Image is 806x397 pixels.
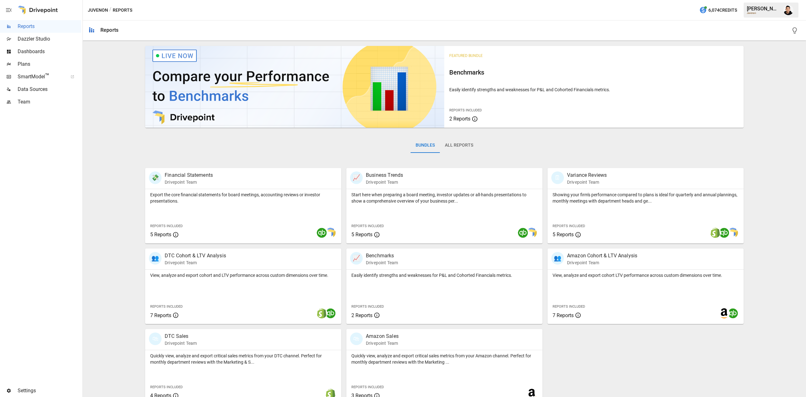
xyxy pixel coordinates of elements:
[149,333,162,345] div: 🛍
[553,272,739,278] p: View, analyze and export cohort LTV performance across custom dimensions over time.
[553,232,574,238] span: 5 Reports
[449,67,738,77] h6: Benchmarks
[317,228,327,238] img: quickbooks
[150,305,183,309] span: Reports Included
[567,260,637,266] p: Drivepoint Team
[18,98,81,106] span: Team
[88,6,108,14] button: Juvenon
[449,87,738,93] p: Easily identify strengths and weaknesses for P&L and Cohorted Financials metrics.
[719,308,729,318] img: amazon
[728,308,738,318] img: quickbooks
[780,1,797,19] button: Francisco Sanchez
[100,27,118,33] div: Reports
[553,192,739,204] p: Showing your firm's performance compared to plans is ideal for quarterly and annual plannings, mo...
[551,252,564,265] div: 👥
[45,72,49,80] span: ™
[351,272,537,278] p: Easily identify strengths and weaknesses for P&L and Cohorted Financials metrics.
[150,385,183,389] span: Reports Included
[449,108,482,112] span: Reports Included
[719,228,729,238] img: quickbooks
[449,116,470,122] span: 2 Reports
[165,340,197,346] p: Drivepoint Team
[351,192,537,204] p: Start here when preparing a board meeting, investor updates or all-hands presentations to show a ...
[440,138,478,153] button: All Reports
[150,312,171,318] span: 7 Reports
[317,308,327,318] img: shopify
[150,353,336,365] p: Quickly view, analyze and export critical sales metrics from your DTC channel. Perfect for monthl...
[697,4,740,16] button: 6,074Credits
[18,86,81,93] span: Data Sources
[366,260,398,266] p: Drivepoint Team
[18,387,81,394] span: Settings
[350,171,363,184] div: 📈
[351,224,384,228] span: Reports Included
[710,228,720,238] img: shopify
[553,305,585,309] span: Reports Included
[366,252,398,260] p: Benchmarks
[708,6,737,14] span: 6,074 Credits
[527,228,537,238] img: smart model
[351,353,537,365] p: Quickly view, analyze and export critical sales metrics from your Amazon channel. Perfect for mon...
[150,224,183,228] span: Reports Included
[18,73,64,81] span: SmartModel
[150,272,336,278] p: View, analyze and export cohort and LTV performance across custom dimensions over time.
[18,23,81,30] span: Reports
[150,192,336,204] p: Export the core financial statements for board meetings, accounting reviews or investor presentat...
[411,138,440,153] button: Bundles
[551,171,564,184] div: 🗓
[350,252,363,265] div: 📈
[150,232,171,238] span: 5 Reports
[783,5,793,15] img: Francisco Sanchez
[18,48,81,55] span: Dashboards
[165,171,213,179] p: Financial Statements
[109,6,111,14] div: /
[553,224,585,228] span: Reports Included
[149,171,162,184] div: 💸
[145,46,444,128] img: video thumbnail
[728,228,738,238] img: smart model
[351,305,384,309] span: Reports Included
[149,252,162,265] div: 👥
[351,385,384,389] span: Reports Included
[351,232,372,238] span: 5 Reports
[165,260,226,266] p: Drivepoint Team
[18,60,81,68] span: Plans
[747,6,780,12] div: [PERSON_NAME]
[326,228,336,238] img: smart model
[326,308,336,318] img: quickbooks
[518,228,528,238] img: quickbooks
[350,333,363,345] div: 🛍
[165,333,197,340] p: DTC Sales
[553,312,574,318] span: 7 Reports
[165,252,226,260] p: DTC Cohort & LTV Analysis
[567,171,607,179] p: Variance Reviews
[351,312,372,318] span: 2 Reports
[366,333,399,340] p: Amazon Sales
[165,179,213,185] p: Drivepoint Team
[449,53,483,58] span: Featured Bundle
[366,340,399,346] p: Drivepoint Team
[366,179,403,185] p: Drivepoint Team
[567,179,607,185] p: Drivepoint Team
[567,252,637,260] p: Amazon Cohort & LTV Analysis
[747,12,780,14] div: Juvenon
[18,35,81,43] span: Dazzler Studio
[366,171,403,179] p: Business Trends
